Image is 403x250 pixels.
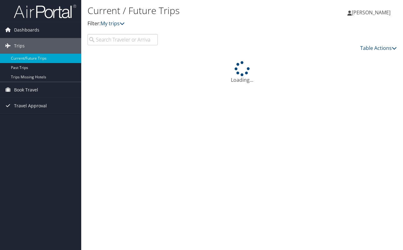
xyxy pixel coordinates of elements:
[87,34,158,45] input: Search Traveler or Arrival City
[14,4,76,19] img: airportal-logo.png
[14,82,38,98] span: Book Travel
[347,3,397,22] a: [PERSON_NAME]
[352,9,391,16] span: [PERSON_NAME]
[14,38,25,54] span: Trips
[14,22,39,38] span: Dashboards
[101,20,125,27] a: My trips
[87,4,294,17] h1: Current / Future Trips
[87,61,397,84] div: Loading...
[360,45,397,51] a: Table Actions
[87,20,294,28] p: Filter:
[14,98,47,114] span: Travel Approval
